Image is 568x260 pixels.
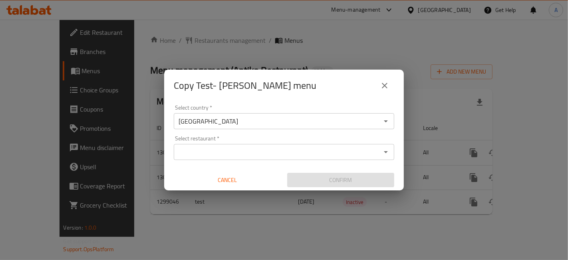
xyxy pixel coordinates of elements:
[375,76,394,95] button: close
[174,173,281,188] button: Cancel
[177,175,278,185] span: Cancel
[174,79,316,92] h2: Copy Test- [PERSON_NAME] menu
[380,116,391,127] button: Open
[380,146,391,158] button: Open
